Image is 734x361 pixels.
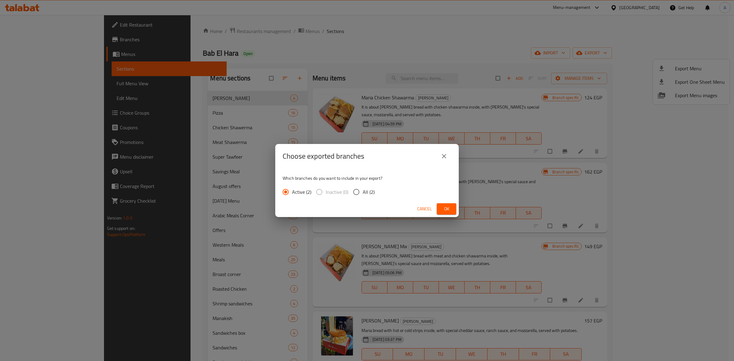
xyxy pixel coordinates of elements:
button: Cancel [415,203,434,215]
button: close [437,149,451,164]
span: Active (2) [292,188,311,196]
span: Cancel [417,205,432,213]
button: Ok [437,203,456,215]
span: Inactive (0) [326,188,348,196]
span: Ok [442,205,451,213]
span: All (2) [363,188,375,196]
h2: Choose exported branches [283,151,364,161]
p: Which branches do you want to include in your export? [283,175,451,181]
